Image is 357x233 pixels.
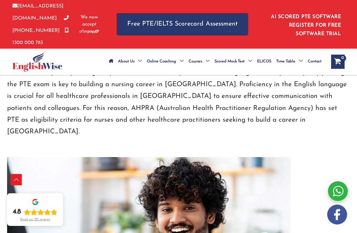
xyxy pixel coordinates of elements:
a: [EMAIL_ADDRESS][DOMAIN_NAME] [12,4,63,21]
span: Menu Toggle [202,49,210,74]
img: Afterpay-Logo [79,29,99,33]
div: Rating: 4.8 out of 5 [13,208,57,216]
a: Scored Mock TestMenu Toggle [212,49,255,74]
p: When practising medicine in a foreign country, you must prove more than just your technical or me... [7,55,350,138]
a: Online CoachingMenu Toggle [144,49,186,74]
span: Menu Toggle [245,49,252,74]
a: AI SCORED PTE SOFTWARE REGISTER FOR FREE SOFTWARE TRIAL [271,14,341,37]
a: Free PTE/IELTS Scorecard Assessment [117,13,248,35]
span: Menu Toggle [176,49,184,74]
span: We now accept [79,14,99,28]
span: About Us [118,49,134,74]
span: Scored Mock Test [214,49,245,74]
a: Contact [305,49,324,74]
span: Online Coaching [147,49,176,74]
div: 4.8 [13,208,21,216]
a: CoursesMenu Toggle [186,49,212,74]
span: Menu Toggle [295,49,303,74]
span: ELICOS [257,49,271,74]
aside: Header Widget 1 [262,9,345,40]
a: [PHONE_NUMBER] [12,16,69,33]
img: cropped-ew-logo [12,52,62,72]
img: white-facebook.png [327,205,347,224]
a: About UsMenu Toggle [116,49,144,74]
span: Time Table [276,49,295,74]
a: Time TableMenu Toggle [274,49,305,74]
span: Contact [308,49,322,74]
nav: Site Navigation: Main Menu [106,49,324,74]
a: ELICOS [255,49,274,74]
span: Menu Toggle [134,49,142,74]
span: Courses [189,49,202,74]
div: Read our 721 reviews [20,218,50,222]
a: 1300 000 783 [12,28,69,45]
a: View Shopping Cart, empty [331,55,345,69]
